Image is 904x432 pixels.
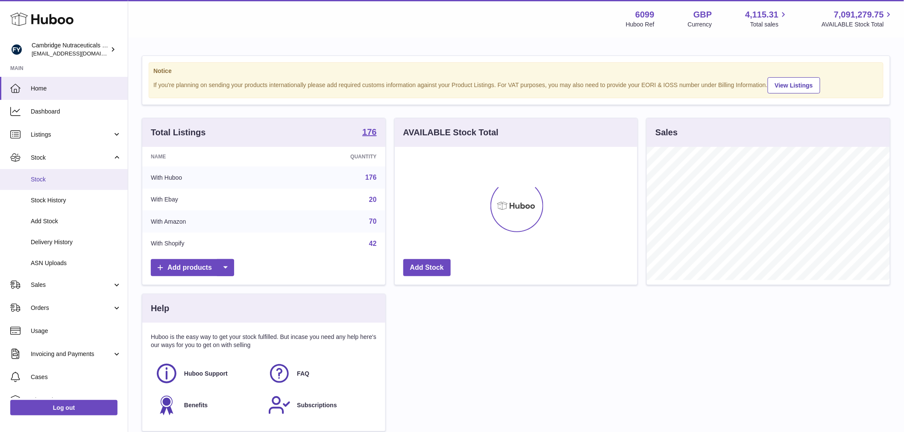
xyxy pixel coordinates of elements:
[10,43,23,56] img: huboo@camnutra.com
[365,174,377,181] a: 176
[635,9,655,20] strong: 6099
[768,77,820,93] a: View Listings
[10,400,117,415] a: Log out
[31,131,112,139] span: Listings
[153,76,879,93] div: If you're planning on sending your products internationally please add required customs informati...
[822,9,894,29] a: 7,091,279.75 AVAILABLE Stock Total
[31,217,121,225] span: Add Stock
[268,394,372,417] a: Subscriptions
[626,20,655,29] div: Huboo Ref
[155,362,259,385] a: Huboo Support
[153,67,879,75] strong: Notice
[184,401,208,409] span: Benefits
[31,196,121,204] span: Stock History
[31,259,121,267] span: ASN Uploads
[362,128,376,138] a: 176
[151,333,377,349] p: Huboo is the easy way to get your stock fulfilled. But incase you need any help here's our ways f...
[31,304,112,312] span: Orders
[32,50,126,57] span: [EMAIL_ADDRESS][DOMAIN_NAME]
[655,127,678,138] h3: Sales
[142,166,275,189] td: With Huboo
[297,370,309,378] span: FAQ
[297,401,337,409] span: Subscriptions
[834,9,884,20] span: 7,091,279.75
[31,327,121,335] span: Usage
[142,233,275,255] td: With Shopify
[31,175,121,184] span: Stock
[31,85,121,93] span: Home
[693,9,712,20] strong: GBP
[369,218,377,225] a: 70
[31,154,112,162] span: Stock
[688,20,712,29] div: Currency
[32,41,109,58] div: Cambridge Nutraceuticals Ltd
[155,394,259,417] a: Benefits
[275,147,385,166] th: Quantity
[403,127,499,138] h3: AVAILABLE Stock Total
[31,373,121,381] span: Cases
[142,210,275,233] td: With Amazon
[822,20,894,29] span: AVAILABLE Stock Total
[31,108,121,116] span: Dashboard
[746,9,789,29] a: 4,115.31 Total sales
[151,259,234,277] a: Add products
[362,128,376,136] strong: 176
[369,240,377,247] a: 42
[142,147,275,166] th: Name
[31,281,112,289] span: Sales
[403,259,451,277] a: Add Stock
[31,396,121,404] span: Channels
[151,127,206,138] h3: Total Listings
[31,238,121,246] span: Delivery History
[746,9,779,20] span: 4,115.31
[184,370,228,378] span: Huboo Support
[268,362,372,385] a: FAQ
[151,303,169,314] h3: Help
[142,189,275,211] td: With Ebay
[31,350,112,358] span: Invoicing and Payments
[369,196,377,203] a: 20
[750,20,788,29] span: Total sales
